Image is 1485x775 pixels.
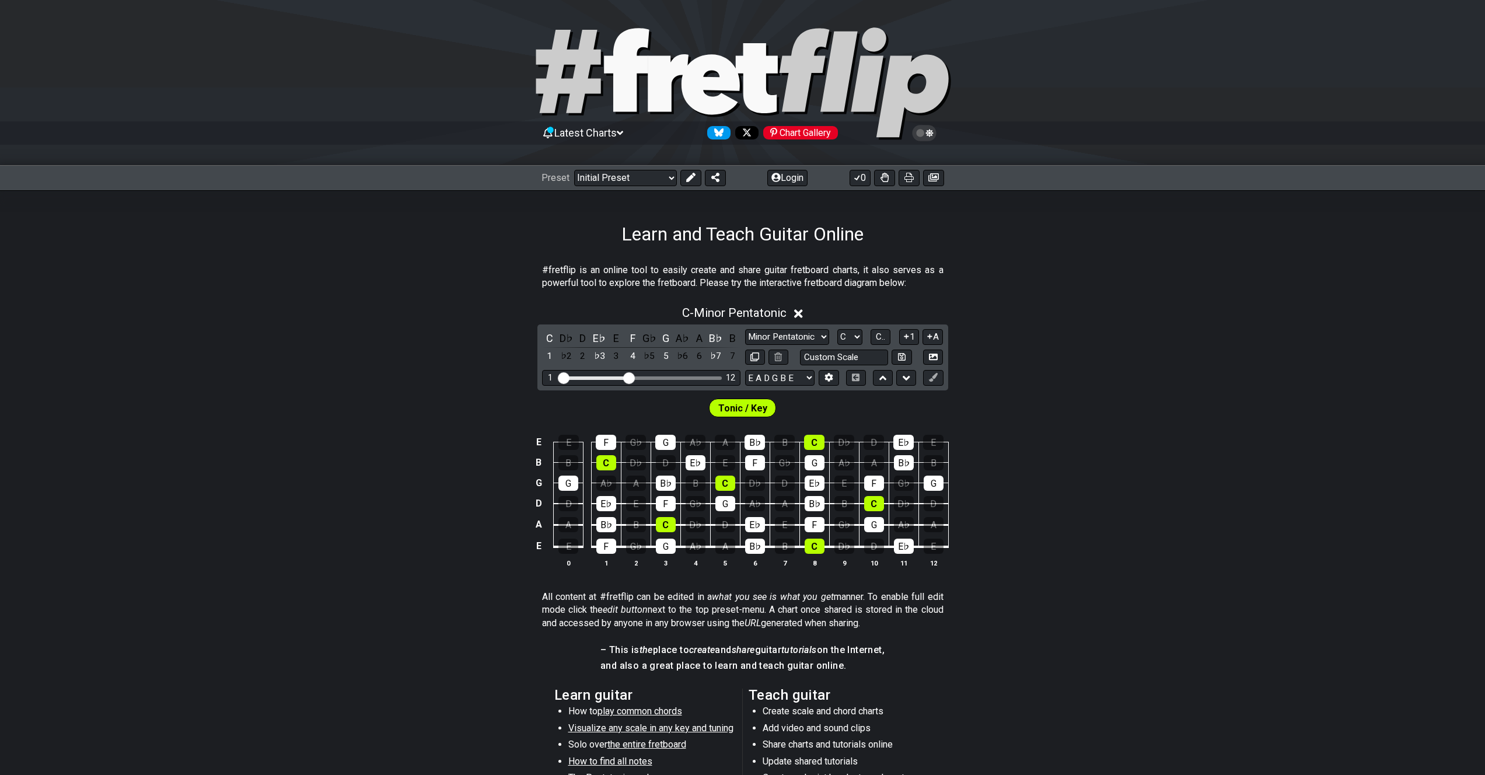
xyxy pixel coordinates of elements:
[846,370,866,386] button: Toggle horizontal chord view
[725,330,740,346] div: toggle pitch class
[603,604,648,615] em: edit button
[725,348,740,364] div: toggle scale degree
[805,476,824,491] div: E♭
[745,496,765,511] div: A♭
[894,476,914,491] div: G♭
[598,706,682,717] span: play common chords
[775,476,795,491] div: D
[768,350,788,365] button: Delete
[874,170,895,186] button: Toggle Dexterity for all fretkits
[675,348,690,364] div: toggle scale degree
[621,557,651,569] th: 2
[864,455,884,470] div: A
[829,557,859,569] th: 9
[656,496,676,511] div: F
[799,557,829,569] th: 8
[781,644,817,655] em: tutorials
[575,330,590,346] div: toggle pitch class
[596,455,616,470] div: C
[705,170,726,186] button: Share Preset
[819,370,838,386] button: Edit Tuning
[899,170,920,186] button: Print
[918,557,948,569] th: 12
[894,517,914,532] div: A♭
[554,557,583,569] th: 0
[805,455,824,470] div: G
[542,348,557,364] div: toggle scale degree
[691,330,707,346] div: toggle pitch class
[558,435,579,450] div: E
[542,591,944,630] p: All content at #fretflip can be edited in a manner. To enable full edit mode click the next to th...
[625,348,640,364] div: toggle scale degree
[715,435,735,450] div: A
[759,126,838,139] a: #fretflip at Pinterest
[558,455,578,470] div: B
[864,496,884,511] div: C
[924,496,944,511] div: D
[834,455,854,470] div: A♭
[558,496,578,511] div: D
[675,330,690,346] div: toggle pitch class
[805,539,824,554] div: C
[864,517,884,532] div: G
[774,435,795,450] div: B
[600,659,885,672] h4: and also a great place to learn and teach guitar online.
[834,539,854,554] div: D♭
[749,689,931,701] h2: Teach guitar
[642,348,657,364] div: toggle scale degree
[656,539,676,554] div: G
[763,705,929,721] li: Create scale and chord charts
[609,348,624,364] div: toggle scale degree
[767,170,808,186] button: Login
[775,539,795,554] div: B
[923,329,943,345] button: A
[568,705,735,721] li: How to
[923,370,943,386] button: First click edit preset to enable marker editing
[685,435,705,450] div: A♭
[658,330,673,346] div: toggle pitch class
[600,644,885,657] h4: – This is place to and guitar on the Internet,
[745,370,815,386] select: Tuning
[745,476,765,491] div: D♭
[715,476,735,491] div: C
[775,496,795,511] div: A
[834,496,854,511] div: B
[640,644,653,655] em: the
[871,329,890,345] button: C..
[626,496,646,511] div: E
[837,329,862,345] select: Tonic/Root
[715,517,735,532] div: D
[718,400,767,417] span: First enable full edit mode to edit
[745,435,765,450] div: B♭
[864,539,884,554] div: D
[532,514,546,536] td: A
[568,738,735,755] li: Solo over
[834,517,854,532] div: G♭
[924,476,944,491] div: G
[745,617,761,629] em: URL
[568,756,652,767] span: How to find all notes
[805,496,824,511] div: B♭
[541,172,569,183] span: Preset
[763,722,929,738] li: Add video and sound clips
[726,373,735,383] div: 12
[745,455,765,470] div: F
[680,170,701,186] button: Edit Preset
[626,476,646,491] div: A
[712,591,834,602] em: what you see is what you get
[889,557,918,569] th: 11
[607,739,686,750] span: the entire fretboard
[658,348,673,364] div: toggle scale degree
[656,476,676,491] div: B♭
[894,496,914,511] div: D♭
[864,476,884,491] div: F
[918,128,931,138] span: Toggle light / dark theme
[626,455,646,470] div: D♭
[656,455,676,470] div: D
[609,330,624,346] div: toggle pitch class
[655,435,676,450] div: G
[596,476,616,491] div: A♭
[924,539,944,554] div: E
[924,517,944,532] div: A
[548,373,553,383] div: 1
